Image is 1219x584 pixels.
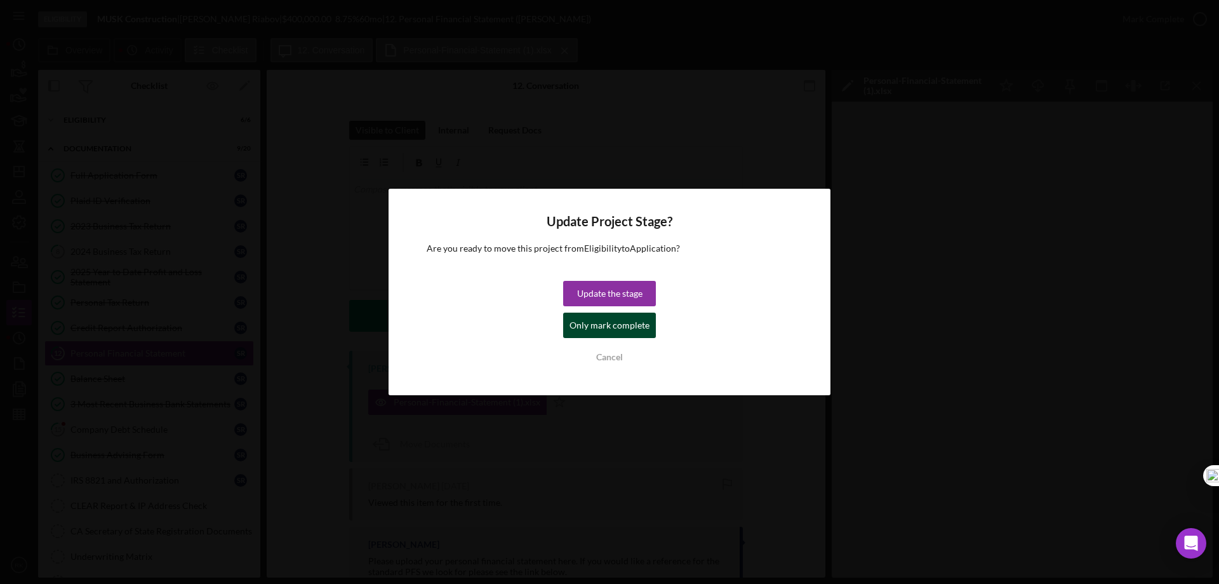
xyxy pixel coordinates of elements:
[427,214,792,229] h4: Update Project Stage?
[596,344,623,370] div: Cancel
[570,313,649,338] div: Only mark complete
[563,313,656,338] button: Only mark complete
[427,241,792,255] p: Are you ready to move this project from Eligibility to Application ?
[577,281,643,306] div: Update the stage
[563,344,656,370] button: Cancel
[563,281,656,306] button: Update the stage
[1176,528,1206,559] div: Open Intercom Messenger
